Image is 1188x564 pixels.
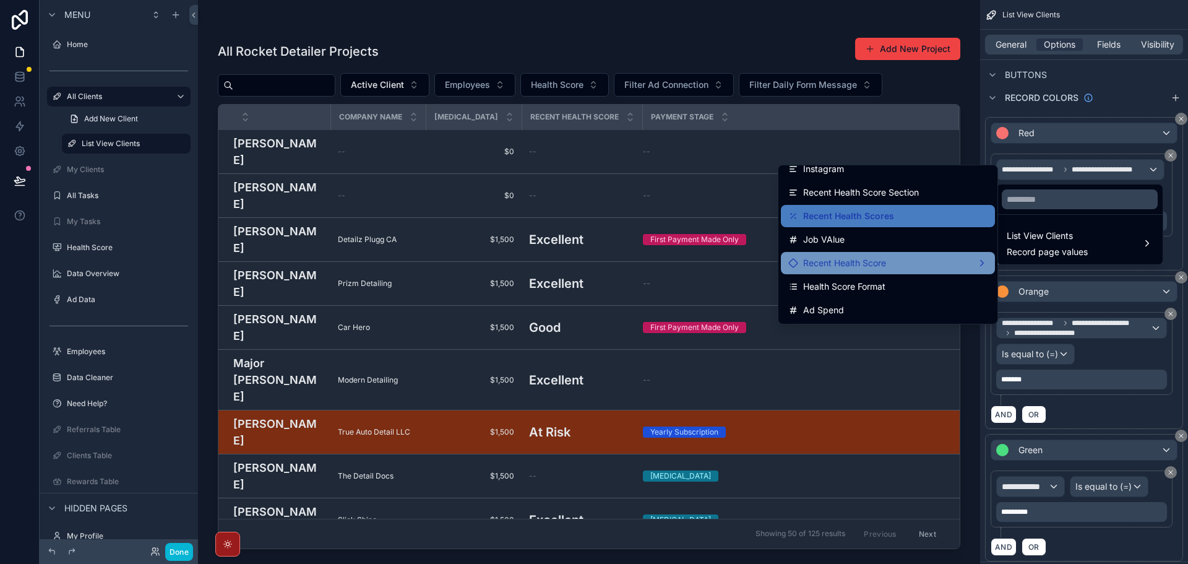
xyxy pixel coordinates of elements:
[650,322,739,333] div: First Payment Made Only
[433,427,514,437] a: $1,500
[433,191,514,201] a: $0
[233,135,323,168] a: [PERSON_NAME]
[433,375,514,385] a: $1,500
[233,179,323,212] a: [PERSON_NAME]
[803,303,844,318] span: Ad Spend
[233,459,323,493] a: [PERSON_NAME]
[338,279,418,289] a: Prizm Detailing
[529,191,536,201] span: --
[614,73,734,97] button: Select Button
[529,230,583,249] h3: Excellent
[910,524,945,544] button: Next
[529,147,536,157] span: --
[338,427,418,437] a: True Auto Detail LLC
[624,79,708,91] span: Filter Ad Connection
[433,471,514,481] a: $1,500
[529,423,635,441] a: At Risk
[643,147,650,157] span: --
[338,191,418,201] a: --
[433,235,514,245] a: $1,500
[445,79,490,91] span: Employees
[338,471,394,481] span: The Detail Docs
[433,147,514,157] a: $0
[643,514,944,526] a: [MEDICAL_DATA]
[233,415,323,449] a: [PERSON_NAME]
[338,375,418,385] a: Modern Detailing
[643,471,944,482] a: [MEDICAL_DATA]
[803,162,844,176] span: Instagram
[433,279,514,289] a: $1,500
[529,274,583,293] h3: Excellent
[650,427,718,438] div: Yearly Subscription
[749,79,857,91] span: Filter Daily Form Message
[529,511,635,529] a: Excellent
[855,38,960,60] button: Add New Project
[338,235,418,245] a: Detailz Plugg CA
[643,191,650,201] span: --
[338,471,418,481] a: The Detail Docs
[433,515,514,525] a: $1,500
[338,427,410,437] span: True Auto Detail LLC
[643,279,944,289] a: --
[233,311,323,344] a: [PERSON_NAME]
[338,515,377,525] span: Slick Shine
[643,375,944,385] a: --
[233,223,323,256] a: [PERSON_NAME]
[643,375,650,385] span: --
[338,191,345,201] span: --
[338,323,418,332] a: Car Hero
[233,267,323,300] a: [PERSON_NAME]
[338,147,418,157] a: --
[338,235,397,245] span: Detailz Plugg CA
[351,79,404,91] span: Active Client
[643,147,944,157] a: --
[233,503,323,537] a: [PERSON_NAME]
[529,191,635,201] a: --
[529,230,635,249] a: Excellent
[529,274,635,293] a: Excellent
[643,191,944,201] a: --
[529,371,583,389] h3: Excellent
[529,471,635,481] a: --
[338,515,418,525] a: Slick Shine
[531,79,583,91] span: Health Score
[651,112,713,122] span: Payment Stage
[233,355,323,405] a: Major [PERSON_NAME]
[530,112,619,122] span: Recent Health Score
[1007,246,1088,258] span: Record page values
[338,279,392,289] span: Prizm Detailing
[803,232,845,247] span: Job VAlue
[803,185,919,200] span: Recent Health Score Section
[433,323,514,332] a: $1,500
[643,322,944,333] a: First Payment Made Only
[339,112,402,122] span: Company Name
[1007,228,1088,243] span: List View Clients
[803,209,894,223] span: Recent Health Scores
[755,529,845,539] span: Showing 50 of 125 results
[643,234,944,245] a: First Payment Made Only
[529,318,635,337] a: Good
[803,256,886,271] span: Recent Health Score
[434,112,498,122] span: [MEDICAL_DATA]
[529,471,536,481] span: --
[520,73,609,97] button: Select Button
[338,323,370,332] span: Car Hero
[803,279,885,294] span: Health Score Format
[529,318,561,337] h3: Good
[529,423,570,441] h3: At Risk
